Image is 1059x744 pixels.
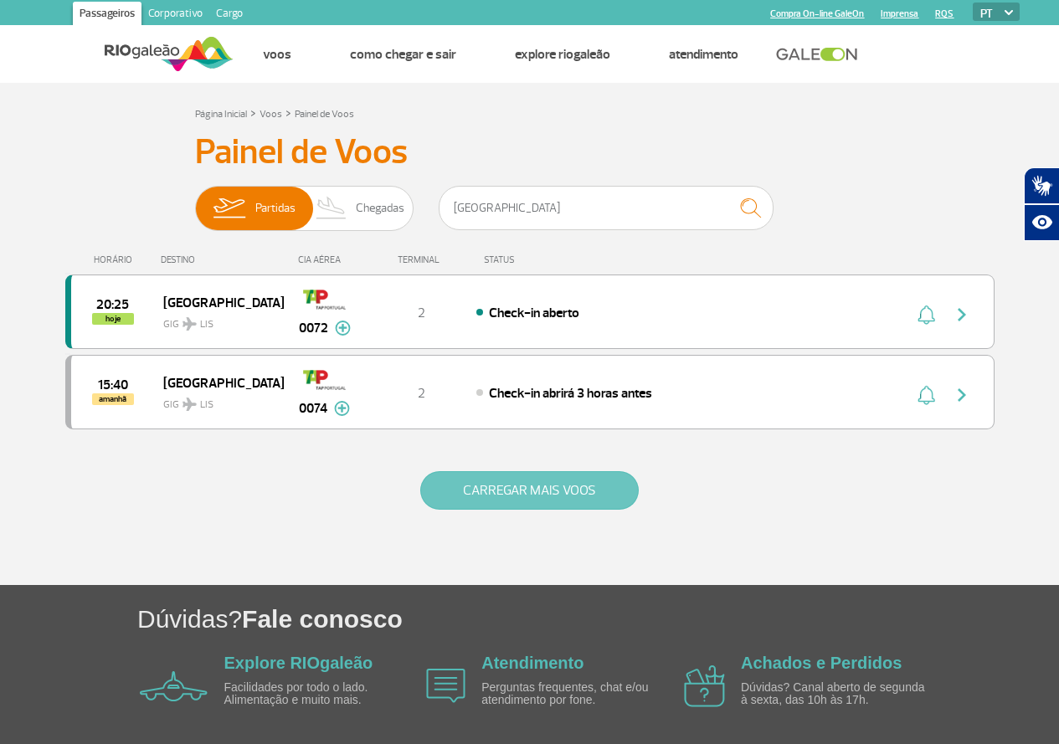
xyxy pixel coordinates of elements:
span: 2025-09-25 15:40:00 [98,379,128,391]
div: DESTINO [161,254,283,265]
img: slider-embarque [203,187,255,230]
a: Corporativo [141,2,209,28]
img: destiny_airplane.svg [182,317,197,331]
button: Abrir recursos assistivos. [1024,204,1059,241]
h3: Painel de Voos [195,131,865,173]
p: Facilidades por todo o lado. Alimentação e muito mais. [224,681,417,707]
span: [GEOGRAPHIC_DATA] [163,291,270,313]
button: CARREGAR MAIS VOOS [420,471,639,510]
img: seta-direita-painel-voo.svg [952,385,972,405]
a: Achados e Perdidos [741,654,902,672]
a: > [250,103,256,122]
a: Compra On-line GaleOn [770,8,864,19]
span: 2 [418,385,425,402]
span: LIS [200,317,213,332]
a: Página Inicial [195,108,247,121]
img: airplane icon [140,671,208,701]
a: Como chegar e sair [350,46,456,63]
a: Imprensa [881,8,918,19]
a: Cargo [209,2,249,28]
a: > [285,103,291,122]
div: STATUS [476,254,612,265]
p: Perguntas frequentes, chat e/ou atendimento por fone. [481,681,674,707]
span: hoje [92,313,134,325]
img: mais-info-painel-voo.svg [334,401,350,416]
h1: Dúvidas? [137,602,1059,636]
span: 2 [418,305,425,321]
a: Explore RIOgaleão [224,654,373,672]
a: RQS [935,8,954,19]
img: sino-painel-voo.svg [918,385,935,405]
span: amanhã [92,393,134,405]
a: Atendimento [669,46,738,63]
a: Voos [260,108,282,121]
a: Atendimento [481,654,583,672]
span: Check-in abrirá 3 horas antes [489,385,652,402]
span: Chegadas [356,187,404,230]
input: Voo, cidade ou cia aérea [439,186,774,230]
img: airplane icon [684,665,725,707]
div: TERMINAL [367,254,476,265]
div: CIA AÉREA [283,254,367,265]
img: destiny_airplane.svg [182,398,197,411]
img: mais-info-painel-voo.svg [335,321,351,336]
span: Partidas [255,187,296,230]
span: 0074 [299,398,327,418]
div: HORÁRIO [70,254,162,265]
img: sino-painel-voo.svg [918,305,935,325]
a: Voos [263,46,291,63]
span: 0072 [299,318,328,338]
span: 2025-09-24 20:25:00 [96,299,129,310]
span: GIG [163,388,270,413]
img: slider-desembarque [307,187,357,230]
p: Dúvidas? Canal aberto de segunda à sexta, das 10h às 17h. [741,681,933,707]
span: Fale conosco [242,605,403,633]
div: Plugin de acessibilidade da Hand Talk. [1024,167,1059,241]
button: Abrir tradutor de língua de sinais. [1024,167,1059,204]
span: LIS [200,398,213,413]
img: seta-direita-painel-voo.svg [952,305,972,325]
img: airplane icon [426,669,465,703]
a: Painel de Voos [295,108,354,121]
a: Passageiros [73,2,141,28]
span: GIG [163,308,270,332]
a: Explore RIOgaleão [515,46,610,63]
span: [GEOGRAPHIC_DATA] [163,372,270,393]
span: Check-in aberto [489,305,579,321]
